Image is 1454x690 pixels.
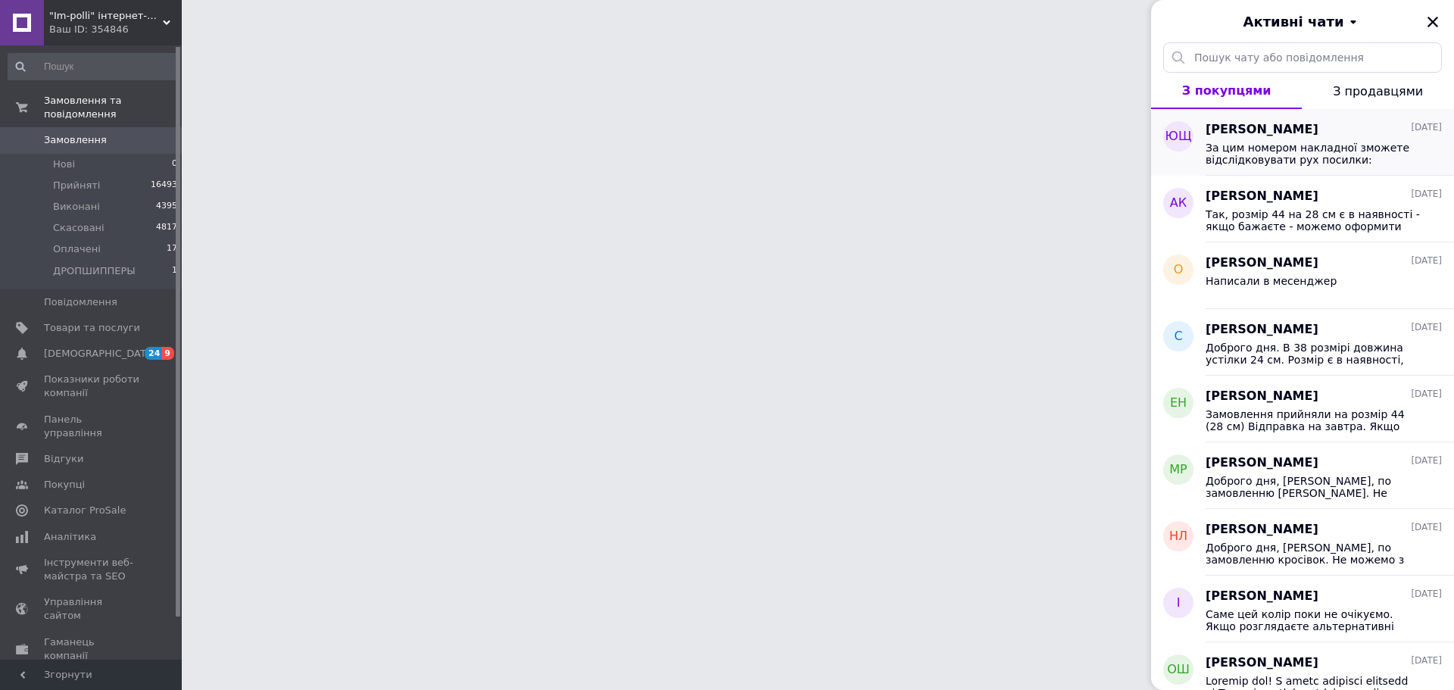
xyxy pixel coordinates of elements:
[1206,454,1318,472] span: [PERSON_NAME]
[8,53,179,80] input: Пошук
[172,158,177,171] span: 0
[1206,208,1421,233] span: Так, розмір 44 на 28 см є в наявності - якщо бажаєте - можемо оформити замовлення
[1206,408,1421,432] span: Замовлення прийняли на розмір 44 (28 см) Відправка на завтра. Якщо раптом буде потрібен обмін або...
[1206,521,1318,539] span: [PERSON_NAME]
[49,9,163,23] span: "Im-polli" інтернет-магазин
[1163,42,1442,73] input: Пошук чату або повідомлення
[44,478,85,492] span: Покупці
[1243,12,1343,32] span: Активні чати
[53,200,100,214] span: Виконані
[49,23,182,36] div: Ваш ID: 354846
[1206,654,1318,672] span: [PERSON_NAME]
[1424,13,1442,31] button: Закрити
[1302,73,1454,109] button: З продавцями
[44,530,96,544] span: Аналітика
[44,595,140,623] span: Управління сайтом
[156,221,177,235] span: 4817
[1333,84,1423,98] span: З продавцями
[44,295,117,309] span: Повідомлення
[1206,608,1421,632] span: Саме цей колір поки не очікуємо. Якщо розглядаєте альтернативні варіанти - можемо підібрати
[145,347,162,360] span: 24
[44,504,126,517] span: Каталог ProSale
[1206,342,1421,366] span: Доброго дня. В 38 розмірі довжина устілки 24 см. Розмір є в наявності, якщо бажаєте - можемо офор...
[1174,261,1184,279] span: о
[1206,388,1318,405] span: [PERSON_NAME]
[1167,661,1190,679] span: ОШ
[44,373,140,400] span: Показники роботи компанії
[1170,195,1187,212] span: АК
[1151,442,1454,509] button: МР[PERSON_NAME][DATE]Доброго дня, [PERSON_NAME], по замовленню [PERSON_NAME]. Не можемо з Вами зв...
[53,221,105,235] span: Скасовані
[1174,328,1182,345] span: С
[44,94,182,121] span: Замовлення та повідомлення
[1151,73,1302,109] button: З покупцями
[1169,461,1187,479] span: МР
[167,242,177,256] span: 17
[53,242,101,256] span: Оплачені
[44,452,83,466] span: Відгуки
[172,264,177,278] span: 1
[1182,83,1271,98] span: З покупцями
[44,413,140,440] span: Панель управління
[53,179,100,192] span: Прийняті
[162,347,174,360] span: 9
[53,158,75,171] span: Нові
[1206,542,1421,566] span: Доброго дня, [PERSON_NAME], по замовленню кросівок. Не можемо з Вами звʼязатись. Підкажіть, Ваше ...
[1411,454,1442,467] span: [DATE]
[44,635,140,663] span: Гаманець компанії
[151,179,177,192] span: 16493
[1411,188,1442,201] span: [DATE]
[1411,121,1442,134] span: [DATE]
[1169,528,1187,545] span: НЛ
[1206,475,1421,499] span: Доброго дня, [PERSON_NAME], по замовленню [PERSON_NAME]. Не можемо з Вами звʼязатись. Підкажіть, ...
[1411,388,1442,401] span: [DATE]
[1411,654,1442,667] span: [DATE]
[1193,12,1412,32] button: Активні чати
[1151,242,1454,309] button: о[PERSON_NAME][DATE]Написали в месенджер
[1411,321,1442,334] span: [DATE]
[1206,188,1318,205] span: [PERSON_NAME]
[1151,509,1454,576] button: НЛ[PERSON_NAME][DATE]Доброго дня, [PERSON_NAME], по замовленню кросівок. Не можемо з Вами звʼязат...
[1206,275,1337,287] span: Написали в месенджер
[44,133,107,147] span: Замовлення
[1206,121,1318,139] span: [PERSON_NAME]
[1411,588,1442,601] span: [DATE]
[1206,321,1318,339] span: [PERSON_NAME]
[44,556,140,583] span: Інструменти веб-майстра та SEO
[1151,376,1454,442] button: ЕН[PERSON_NAME][DATE]Замовлення прийняли на розмір 44 (28 см) Відправка на завтра. Якщо раптом бу...
[44,321,140,335] span: Товари та послуги
[1206,588,1318,605] span: [PERSON_NAME]
[1151,176,1454,242] button: АК[PERSON_NAME][DATE]Так, розмір 44 на 28 см є в наявності - якщо бажаєте - можемо оформити замов...
[1177,595,1181,612] span: І
[1170,395,1187,412] span: ЕН
[1411,254,1442,267] span: [DATE]
[1206,142,1421,166] span: За цим номером накладної зможете відслідковувати рух посилки: 20451223606022 [URL][DOMAIN_NAME]
[1165,128,1192,145] span: ЮЩ
[1151,576,1454,642] button: І[PERSON_NAME][DATE]Саме цей колір поки не очікуємо. Якщо розглядаєте альтернативні варіанти - мо...
[1411,521,1442,534] span: [DATE]
[1151,309,1454,376] button: С[PERSON_NAME][DATE]Доброго дня. В 38 розмірі довжина устілки 24 см. Розмір є в наявності, якщо б...
[1206,254,1318,272] span: [PERSON_NAME]
[44,347,156,361] span: [DEMOGRAPHIC_DATA]
[156,200,177,214] span: 4395
[53,264,136,278] span: ДРОПШИППЕРЫ
[1151,109,1454,176] button: ЮЩ[PERSON_NAME][DATE]За цим номером накладної зможете відслідковувати рух посилки: 20451223606022...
